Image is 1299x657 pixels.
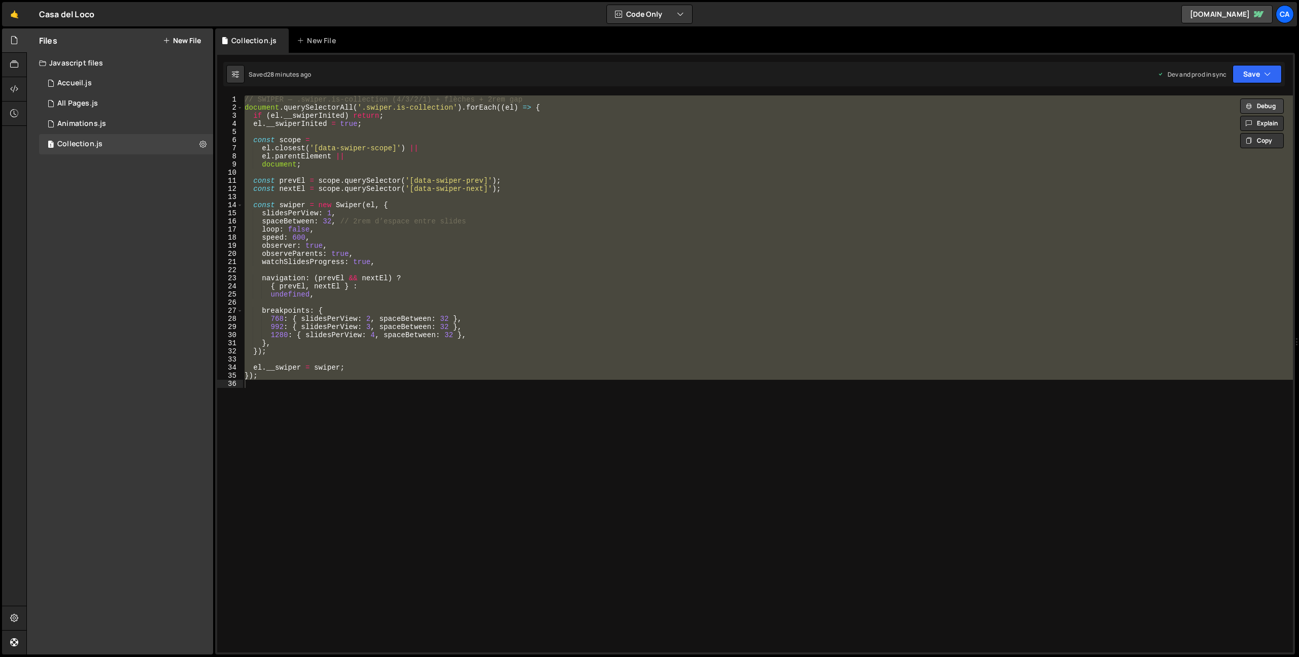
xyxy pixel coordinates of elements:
[217,95,243,104] div: 1
[217,339,243,347] div: 31
[217,112,243,120] div: 3
[217,299,243,307] div: 26
[217,282,243,290] div: 24
[217,250,243,258] div: 20
[217,209,243,217] div: 15
[217,380,243,388] div: 36
[217,177,243,185] div: 11
[217,169,243,177] div: 10
[1240,116,1284,131] button: Explain
[39,93,213,114] div: 16791/45882.js
[217,290,243,299] div: 25
[217,364,243,372] div: 34
[39,35,57,46] h2: Files
[217,152,243,160] div: 8
[39,73,213,93] div: 16791/45941.js
[217,331,243,339] div: 30
[57,79,92,88] div: Accueil.js
[217,160,243,169] div: 9
[249,70,311,79] div: Saved
[217,323,243,331] div: 29
[217,258,243,266] div: 21
[217,274,243,282] div: 23
[39,8,94,20] div: Casa del Loco
[217,217,243,225] div: 16
[217,104,243,112] div: 2
[217,347,243,355] div: 32
[217,242,243,250] div: 19
[607,5,692,23] button: Code Only
[217,372,243,380] div: 35
[217,136,243,144] div: 6
[217,201,243,209] div: 14
[57,99,98,108] div: All Pages.js
[48,141,54,149] span: 1
[217,266,243,274] div: 22
[217,193,243,201] div: 13
[1181,5,1273,23] a: [DOMAIN_NAME]
[39,114,213,134] div: 16791/46000.js
[217,185,243,193] div: 12
[57,119,106,128] div: Animations.js
[27,53,213,73] div: Javascript files
[1233,65,1282,83] button: Save
[39,134,213,154] div: 16791/46116.js
[297,36,339,46] div: New File
[1240,98,1284,114] button: Debug
[1157,70,1226,79] div: Dev and prod in sync
[217,315,243,323] div: 28
[217,225,243,234] div: 17
[217,355,243,364] div: 33
[217,128,243,136] div: 5
[231,36,277,46] div: Collection.js
[217,120,243,128] div: 4
[1276,5,1294,23] a: Ca
[217,307,243,315] div: 27
[57,140,102,149] div: Collection.js
[2,2,27,26] a: 🤙
[267,70,311,79] div: 28 minutes ago
[163,37,201,45] button: New File
[217,234,243,242] div: 18
[217,144,243,152] div: 7
[1240,133,1284,148] button: Copy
